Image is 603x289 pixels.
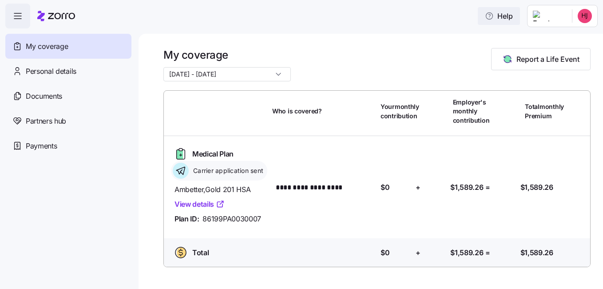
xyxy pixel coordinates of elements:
[491,48,591,70] button: Report a Life Event
[485,182,490,193] span: =
[5,84,131,108] a: Documents
[175,213,199,225] span: Plan ID:
[485,11,513,21] span: Help
[533,11,565,21] img: Employer logo
[416,247,421,258] span: +
[520,247,553,258] span: $1,589.26
[26,66,76,77] span: Personal details
[450,247,483,258] span: $1,589.26
[416,182,421,193] span: +
[26,116,66,127] span: Partners hub
[520,182,553,193] span: $1,589.26
[192,247,209,258] span: Total
[453,98,490,125] span: Employer's monthly contribution
[516,54,579,64] span: Report a Life Event
[381,247,389,258] span: $0
[175,199,225,210] a: View details
[202,213,261,225] span: 86199PA0030007
[525,102,564,120] span: Total monthly Premium
[381,182,389,193] span: $0
[26,41,68,52] span: My coverage
[163,48,291,62] h1: My coverage
[381,102,419,120] span: Your monthly contribution
[578,9,592,23] img: f2fdc4b450a3dd367270c9c402a4597f
[26,140,57,152] span: Payments
[190,166,263,175] span: Carrier application sent
[5,59,131,84] a: Personal details
[5,133,131,158] a: Payments
[5,34,131,59] a: My coverage
[5,108,131,133] a: Partners hub
[272,107,322,116] span: Who is covered?
[485,247,490,258] span: =
[26,91,62,102] span: Documents
[450,182,483,193] span: $1,589.26
[175,184,265,195] span: Ambetter , Gold 201 HSA
[478,7,520,25] button: Help
[192,149,234,160] span: Medical Plan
